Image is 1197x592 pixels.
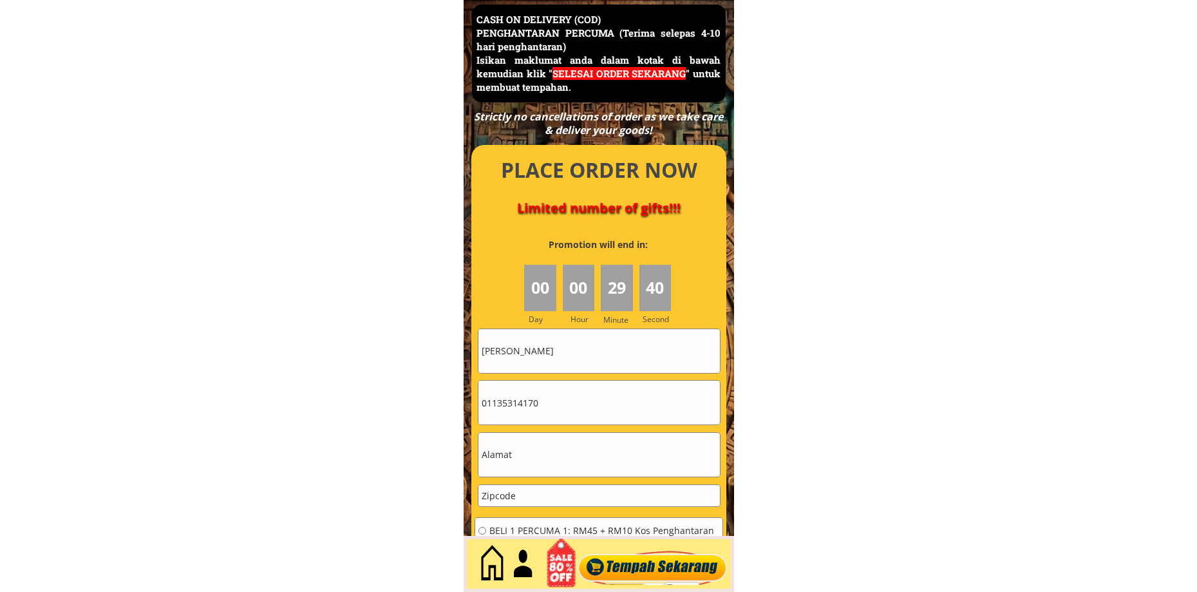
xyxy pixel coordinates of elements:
[489,526,715,535] span: BELI 1 PERCUMA 1: RM45 + RM10 Kos Penghantaran
[525,238,671,252] h3: Promotion will end in:
[469,110,727,137] div: Strictly no cancellations of order as we take care & deliver your goods!
[643,313,674,325] h3: Second
[476,13,721,94] h3: CASH ON DELIVERY (COD) PENGHANTARAN PERCUMA (Terima selepas 4-10 hari penghantaran) Isikan maklum...
[486,156,712,185] h4: PLACE ORDER NOW
[478,433,720,477] input: Alamat
[552,67,686,80] span: SELESAI ORDER SEKARANG
[603,314,632,326] h3: Minute
[486,200,712,216] h4: Limited number of gifts!!!
[529,313,561,325] h3: Day
[478,381,720,425] input: Telefon
[570,313,598,325] h3: Hour
[478,485,720,506] input: Zipcode
[478,329,720,373] input: Nama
